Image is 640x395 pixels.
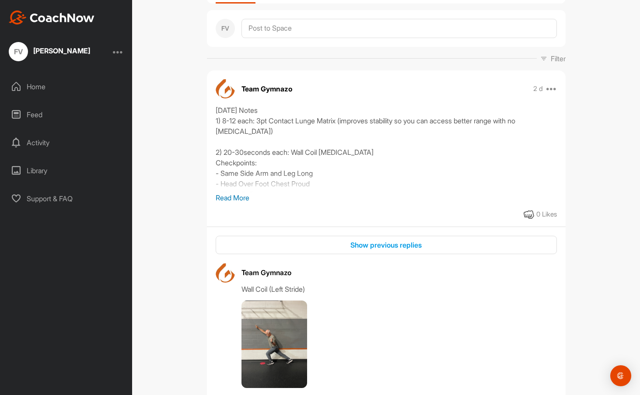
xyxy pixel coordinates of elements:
div: [PERSON_NAME] [33,47,90,54]
div: 0 Likes [536,210,557,220]
div: Home [5,76,128,98]
p: Team Gymnazo [241,84,292,94]
div: Wall Coil (Left Stride) [241,284,557,294]
div: Library [5,160,128,182]
div: Open Intercom Messenger [610,365,631,386]
p: Filter [551,53,566,64]
img: avatar [216,263,235,283]
img: avatar [216,79,235,98]
img: media [241,301,307,388]
div: FV [9,42,28,61]
div: FV [216,19,235,38]
div: Feed [5,104,128,126]
p: 2 d [533,84,543,93]
div: Team Gymnazo [241,267,557,278]
div: Show previous replies [223,240,550,250]
p: Read More [216,192,557,203]
div: Support & FAQ [5,188,128,210]
div: [DATE] Notes 1) 8-12 each: 3pt Contact Lunge Matrix (improves stability so you can access better ... [216,105,557,192]
div: Activity [5,132,128,154]
img: CoachNow [9,10,94,24]
button: Show previous replies [216,236,557,255]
